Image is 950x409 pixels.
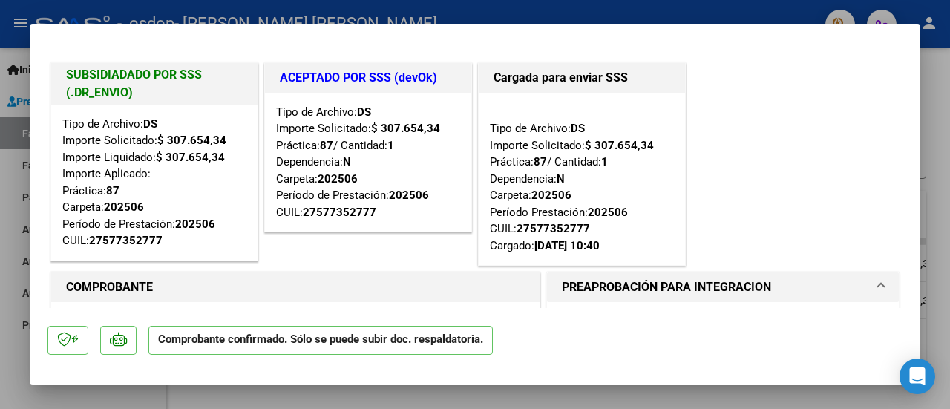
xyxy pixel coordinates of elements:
[557,172,565,186] strong: N
[320,139,333,152] strong: 87
[106,184,119,197] strong: 87
[104,200,144,214] strong: 202506
[62,116,246,249] div: Tipo de Archivo: Importe Solicitado: Importe Liquidado: Importe Aplicado: Práctica: Carpeta: Perí...
[387,139,394,152] strong: 1
[148,326,493,355] p: Comprobante confirmado. Sólo se puede subir doc. respaldatoria.
[66,66,243,102] h1: SUBSIDIADADO POR SSS (.DR_ENVIO)
[534,239,600,252] strong: [DATE] 10:40
[318,172,358,186] strong: 202506
[900,359,935,394] div: Open Intercom Messenger
[547,272,899,302] mat-expansion-panel-header: PREAPROBACIÓN PARA INTEGRACION
[585,139,654,152] strong: $ 307.654,34
[517,220,590,238] div: 27577352777
[490,104,674,255] div: Tipo de Archivo: Importe Solicitado: Práctica: / Cantidad: Dependencia: Carpeta: Período Prestaci...
[588,206,628,219] strong: 202506
[175,217,215,231] strong: 202506
[571,122,585,135] strong: DS
[601,155,608,168] strong: 1
[371,122,440,135] strong: $ 307.654,34
[389,189,429,202] strong: 202506
[303,204,376,221] div: 27577352777
[276,104,460,221] div: Tipo de Archivo: Importe Solicitado: Práctica: / Cantidad: Dependencia: Carpeta: Período de Prest...
[562,278,771,296] h1: PREAPROBACIÓN PARA INTEGRACION
[156,151,225,164] strong: $ 307.654,34
[357,105,371,119] strong: DS
[157,134,226,147] strong: $ 307.654,34
[66,280,153,294] strong: COMPROBANTE
[89,232,163,249] div: 27577352777
[531,189,571,202] strong: 202506
[280,69,456,87] h1: ACEPTADO POR SSS (devOk)
[534,155,547,168] strong: 87
[143,117,157,131] strong: DS
[494,69,670,87] h1: Cargada para enviar SSS
[343,155,351,168] strong: N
